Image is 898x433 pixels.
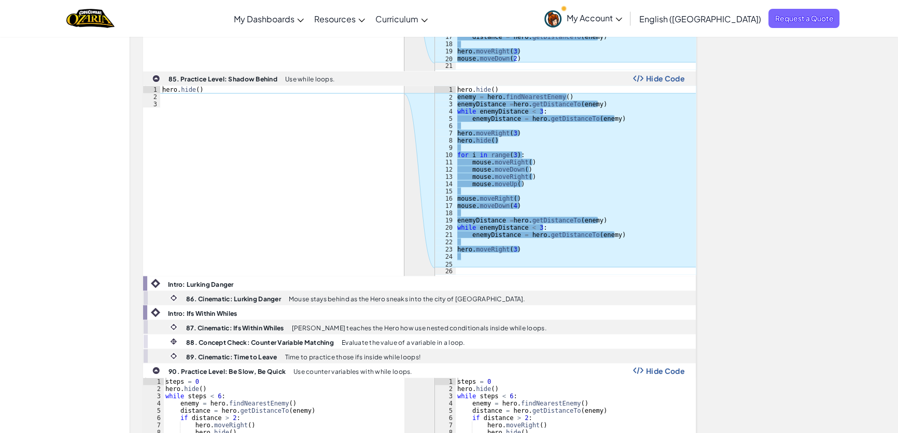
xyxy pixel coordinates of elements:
div: 2 [435,93,456,100]
div: 1 [143,86,160,93]
img: IconCinematic.svg [169,351,178,360]
b: 89. Cinematic: Time to Leave [186,353,277,360]
a: 89. Cinematic: Time to Leave Time to practice those ifs inside while loops! [143,348,696,363]
img: IconPracticeLevel.svg [152,366,160,374]
div: 18 [435,209,456,216]
div: 9 [435,144,456,151]
div: 3 [143,392,164,399]
div: 19 [435,216,456,224]
div: 24 [435,253,456,260]
b: 87. Cinematic: Ifs Within Whiles [186,324,284,331]
div: 3 [435,392,456,399]
p: [PERSON_NAME] teaches the Hero how use nested conditionals inside while loops. [292,324,546,331]
div: 7 [143,421,164,428]
div: 1 [435,86,456,93]
div: 21 [435,231,456,238]
div: 17 [435,33,456,40]
div: 18 [435,40,456,48]
div: 2 [143,385,164,392]
div: 16 [435,194,456,202]
div: 2 [435,385,456,392]
a: Request a Quote [768,9,839,28]
p: Mouse stays behind as the Hero sneaks into the city of [GEOGRAPHIC_DATA]. [289,295,525,302]
a: My Account [539,2,627,35]
a: My Dashboards [229,5,309,33]
img: IconInteractive.svg [169,337,178,346]
img: IconCinematic.svg [169,322,178,331]
div: 13 [435,173,456,180]
span: Resources [314,13,356,24]
b: 88. Concept Check: Counter Variable Matching [186,338,334,346]
p: Use counter variables with while loops. [293,368,412,374]
p: Use while loops. [285,76,334,82]
div: 23 [435,245,456,253]
b: Intro: Ifs Within Whiles [168,309,237,317]
div: 7 [435,129,456,136]
b: 90. Practice Level: Be Slow, Be Quick [169,367,286,375]
div: 19 [435,48,456,55]
div: 8 [435,136,456,144]
a: 87. Cinematic: Ifs Within Whiles [PERSON_NAME] teaches the Hero how use nested conditionals insid... [143,319,696,334]
img: IconIntro.svg [151,278,160,288]
div: 5 [435,407,456,414]
div: 1 [435,378,456,385]
div: 20 [435,224,456,231]
b: 85. Practice Level: Shadow Behind [169,75,277,83]
img: Home [66,8,115,29]
div: 22 [435,238,456,245]
p: Evaluate the value of a variable in a loop. [342,339,465,345]
a: English ([GEOGRAPHIC_DATA]) [634,5,766,33]
span: My Dashboards [234,13,294,24]
div: 6 [435,122,456,129]
img: Show Code Logo [633,75,643,82]
div: 2 [143,93,160,100]
span: My Account [567,12,622,23]
div: 7 [435,421,456,428]
div: 26 [435,267,456,274]
div: 17 [435,202,456,209]
div: 21 [435,62,456,69]
a: Resources [309,5,370,33]
a: Ozaria by CodeCombat logo [66,8,115,29]
div: 6 [435,414,456,421]
p: Time to practice those ifs inside while loops! [285,353,420,360]
a: Curriculum [370,5,433,33]
div: 10 [435,151,456,158]
div: 6 [143,414,164,421]
span: Hide Code [646,366,685,374]
div: 14 [435,180,456,187]
span: Curriculum [375,13,418,24]
a: 85. Practice Level: Shadow Behind Use while loops. Show Code Logo Hide Code hero.hide()hero.hide(... [143,71,696,276]
img: IconIntro.svg [151,308,160,317]
div: 11 [435,158,456,165]
a: 88. Concept Check: Counter Variable Matching Evaluate the value of a variable in a loop. [143,334,696,348]
span: Hide Code [646,74,685,82]
b: 86. Cinematic: Lurking Danger [186,295,281,302]
div: 5 [143,407,164,414]
div: 3 [143,100,160,107]
div: 15 [435,187,456,194]
img: IconCinematic.svg [169,293,178,302]
b: Intro: Lurking Danger [168,280,234,288]
div: 4 [143,399,164,407]
div: 4 [435,399,456,407]
div: 1 [143,378,164,385]
a: 86. Cinematic: Lurking Danger Mouse stays behind as the Hero sneaks into the city of [GEOGRAPHIC_... [143,290,696,305]
div: 4 [435,107,456,115]
div: 5 [435,115,456,122]
div: 3 [435,100,456,107]
img: avatar [544,10,562,27]
img: IconPracticeLevel.svg [152,74,160,82]
span: English ([GEOGRAPHIC_DATA]) [639,13,761,24]
div: 20 [435,55,456,62]
img: Show Code Logo [633,367,643,374]
div: 12 [435,165,456,173]
div: 25 [435,260,456,267]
